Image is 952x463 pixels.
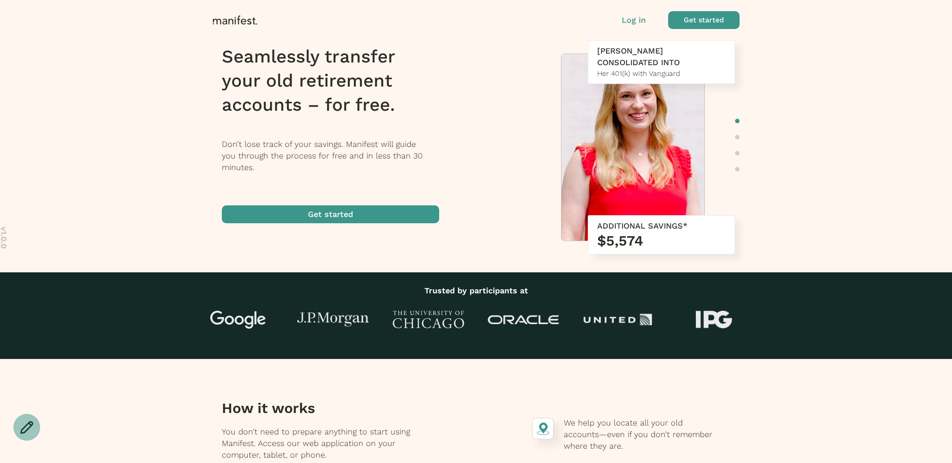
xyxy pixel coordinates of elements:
button: Log in [622,14,646,26]
button: Get started [668,11,740,29]
img: Oracle [488,315,559,325]
h3: How it works [222,399,421,417]
p: Don’t lose track of your savings. Manifest will guide you through the process for free and in les... [222,138,451,173]
button: Get started [222,205,439,223]
div: [PERSON_NAME] CONSOLIDATED INTO [597,45,726,68]
img: J.P Morgan [297,313,369,327]
img: University of Chicago [393,311,464,329]
h3: $5,574 [597,232,726,250]
div: ADDITIONAL SAVINGS* [597,220,726,232]
h1: Seamlessly transfer your old retirement accounts – for free. [222,45,451,117]
img: Meredith [561,54,704,245]
div: Her 401(k) with Vanguard [597,68,726,79]
img: Google [202,311,274,329]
